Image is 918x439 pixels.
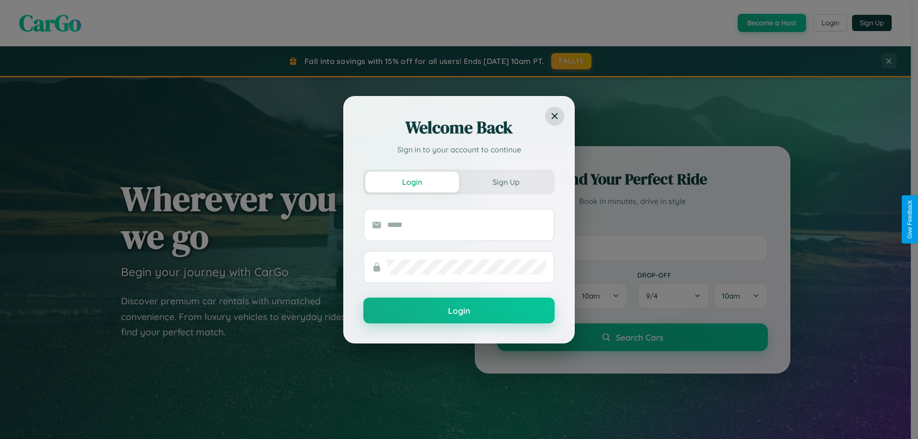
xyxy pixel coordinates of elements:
[363,144,555,155] p: Sign in to your account to continue
[459,171,553,193] button: Sign Up
[363,298,555,323] button: Login
[363,116,555,139] h2: Welcome Back
[365,171,459,193] button: Login
[907,200,913,239] div: Give Feedback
